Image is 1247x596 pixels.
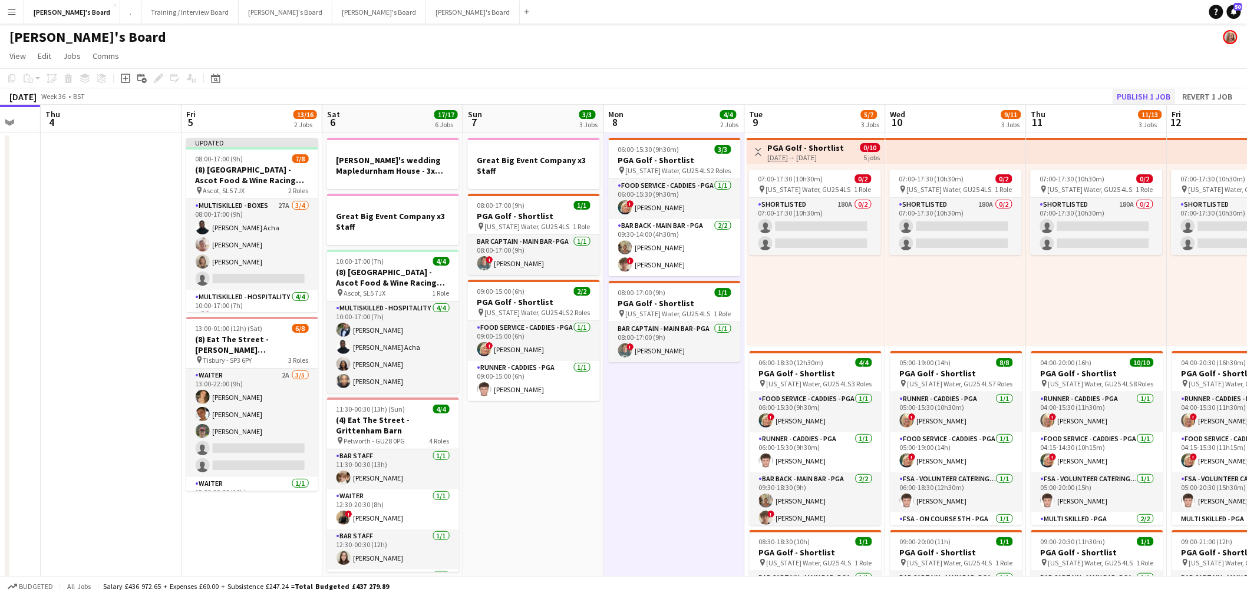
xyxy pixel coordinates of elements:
[186,138,318,312] app-job-card: Updated08:00-17:00 (9h)7/8(8) [GEOGRAPHIC_DATA] - Ascot Food & Wine Racing Weekend🏇🏼 Ascot, SL5 7...
[627,343,634,350] span: !
[768,511,775,518] span: !
[433,405,450,413] span: 4/4
[186,369,318,477] app-card-role: Waiter2A3/513:00-22:00 (9h)[PERSON_NAME][PERSON_NAME][PERSON_NAME]
[890,512,1022,552] app-card-role: FSA - On Course 5th - PGA1/106:30-19:00 (12h30m)
[186,138,318,147] div: Updated
[1113,89,1176,104] button: Publish 1 job
[711,166,731,175] span: 2 Roles
[468,235,600,275] app-card-role: Bar Captain - Main Bar- PGA1/108:00-17:00 (9h)![PERSON_NAME]
[996,558,1013,567] span: 1 Role
[468,321,600,361] app-card-role: Food Service - Caddies - PGA1/109:00-15:00 (6h)![PERSON_NAME]
[33,48,56,64] a: Edit
[720,110,737,119] span: 4/4
[580,120,598,129] div: 3 Jobs
[327,138,459,189] app-job-card: [PERSON_NAME]'s wedding Mapledurnham House - 3x staff
[890,547,1022,558] h3: PGA Golf - Shortlist
[1048,379,1133,388] span: [US_STATE] Water, GU25 4LS
[759,537,810,546] span: 08:30-18:30 (10h)
[1137,558,1154,567] span: 1 Role
[433,289,450,297] span: 1 Role
[1031,170,1163,255] app-job-card: 07:00-17:30 (10h30m)0/2 [US_STATE] Water, GU25 4LS1 RoleShortlisted180A0/207:00-17:30 (10h30m)
[468,138,600,189] app-job-card: Great Big Event Company x3 Staff
[768,413,775,420] span: !
[855,558,872,567] span: 1 Role
[1227,5,1241,19] a: 50
[714,309,731,318] span: 1 Role
[618,288,666,297] span: 08:00-17:00 (9h)
[1137,174,1153,183] span: 0/2
[337,257,384,266] span: 10:00-17:00 (7h)
[890,170,1022,255] app-job-card: 07:00-17:30 (10h30m)0/2 [US_STATE] Water, GU25 4LS1 RoleShortlisted180A0/207:00-17:30 (10h30m)
[1050,413,1057,420] span: !
[93,51,119,61] span: Comms
[609,281,741,362] app-job-card: 08:00-17:00 (9h)1/1PGA Golf - Shortlist [US_STATE] Water, GU25 4LS1 RoleBar Captain - Main Bar- P...
[9,91,37,102] div: [DATE]
[573,222,590,231] span: 1 Role
[627,257,634,264] span: !
[468,155,600,176] h3: Great Big Event Company x3 Staff
[1050,453,1057,461] span: !
[997,537,1013,546] span: 1/1
[750,351,882,525] div: 06:00-18:30 (12h30m)4/4PGA Golf - Shortlist [US_STATE] Water, GU25 4LS3 RolesFood Service - Caddi...
[750,109,763,120] span: Tue
[1041,358,1092,367] span: 04:00-20:00 (16h)
[626,309,711,318] span: [US_STATE] Water, GU25 4LS
[1182,537,1233,546] span: 09:00-21:00 (12h)
[203,356,252,365] span: Tisbury - SP3 6PY
[759,358,824,367] span: 06:00-18:30 (12h30m)
[1134,379,1154,388] span: 8 Roles
[120,1,141,24] button: .
[1031,351,1163,525] app-job-card: 04:00-20:00 (16h)10/10PGA Golf - Shortlist [US_STATE] Water, GU25 4LS8 RolesRunner - Caddies - PG...
[24,1,120,24] button: [PERSON_NAME]'s Board
[468,280,600,401] div: 09:00-15:00 (6h)2/2PGA Golf - Shortlist [US_STATE] Water, GU25 4LS2 RolesFood Service - Caddies -...
[327,398,459,572] app-job-card: 11:30-00:30 (13h) (Sun)4/4(4) Eat The Street - Grittenham Barn Petworth - GU28 0PG4 RolesBAR STAF...
[44,115,60,129] span: 4
[327,194,459,245] app-job-card: Great Big Event Company x3 Staff
[890,472,1022,512] app-card-role: FSA - Volunteer Catering - PGA1/106:00-18:30 (12h30m)[PERSON_NAME]
[1031,392,1163,432] app-card-role: Runner - Caddies - PGA1/104:00-15:30 (11h30m)![PERSON_NAME]
[1130,358,1154,367] span: 10/10
[468,361,600,401] app-card-role: Runner - Caddies - PGA1/109:00-15:00 (6h)[PERSON_NAME]
[292,154,309,163] span: 7/8
[900,358,951,367] span: 05:00-19:00 (14h)
[65,582,93,591] span: All jobs
[344,436,405,445] span: Petworth - GU28 0PG
[758,174,823,183] span: 07:00-17:30 (10h30m)
[430,436,450,445] span: 4 Roles
[45,109,60,120] span: Thu
[9,28,166,46] h1: [PERSON_NAME]'s Board
[609,138,741,276] app-job-card: 06:00-15:30 (9h30m)3/3PGA Golf - Shortlist [US_STATE] Water, GU25 4LS2 RolesFood Service - Caddie...
[1002,120,1021,129] div: 3 Jobs
[468,194,600,275] app-job-card: 08:00-17:00 (9h)1/1PGA Golf - Shortlist [US_STATE] Water, GU25 4LS1 RoleBar Captain - Main Bar- P...
[574,287,590,296] span: 2/2
[204,312,212,319] span: !
[1048,558,1133,567] span: [US_STATE] Water, GU25 4LS
[345,511,352,518] span: !
[997,358,1013,367] span: 8/8
[344,289,386,297] span: Ascot, SL5 7JX
[327,109,340,120] span: Sat
[289,356,309,365] span: 3 Roles
[749,198,881,255] app-card-role: Shortlisted180A0/207:00-17:30 (10h30m)
[485,222,570,231] span: [US_STATE] Water, GU25 4LS
[203,186,245,195] span: Ascot, SL5 7JX
[768,143,844,153] h3: PGA Golf - Shortlist
[618,145,679,154] span: 06:00-15:30 (9h30m)
[749,170,881,255] app-job-card: 07:00-17:30 (10h30m)0/2 [US_STATE] Water, GU25 4LS1 RoleShortlisted180A0/207:00-17:30 (10h30m)
[486,256,493,263] span: !
[626,166,711,175] span: [US_STATE] Water, GU25 4LS
[609,179,741,219] app-card-role: Food Service - Caddies - PGA1/106:00-15:30 (9h30m)![PERSON_NAME]
[468,297,600,307] h3: PGA Golf - Shortlist
[768,153,844,162] div: → [DATE]
[1190,413,1197,420] span: !
[186,164,318,186] h3: (8) [GEOGRAPHIC_DATA] - Ascot Food & Wine Racing Weekend🏇🏼
[890,351,1022,525] app-job-card: 05:00-19:00 (14h)8/8PGA Golf - Shortlist [US_STATE] Water, GU25 4LS7 RolesRunner - Caddies - PGA1...
[899,174,964,183] span: 07:00-17:30 (10h30m)
[186,317,318,491] app-job-card: 13:00-01:00 (12h) (Sat)6/8(8) Eat The Street - [PERSON_NAME][GEOGRAPHIC_DATA] Tisbury - SP3 6PY3 ...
